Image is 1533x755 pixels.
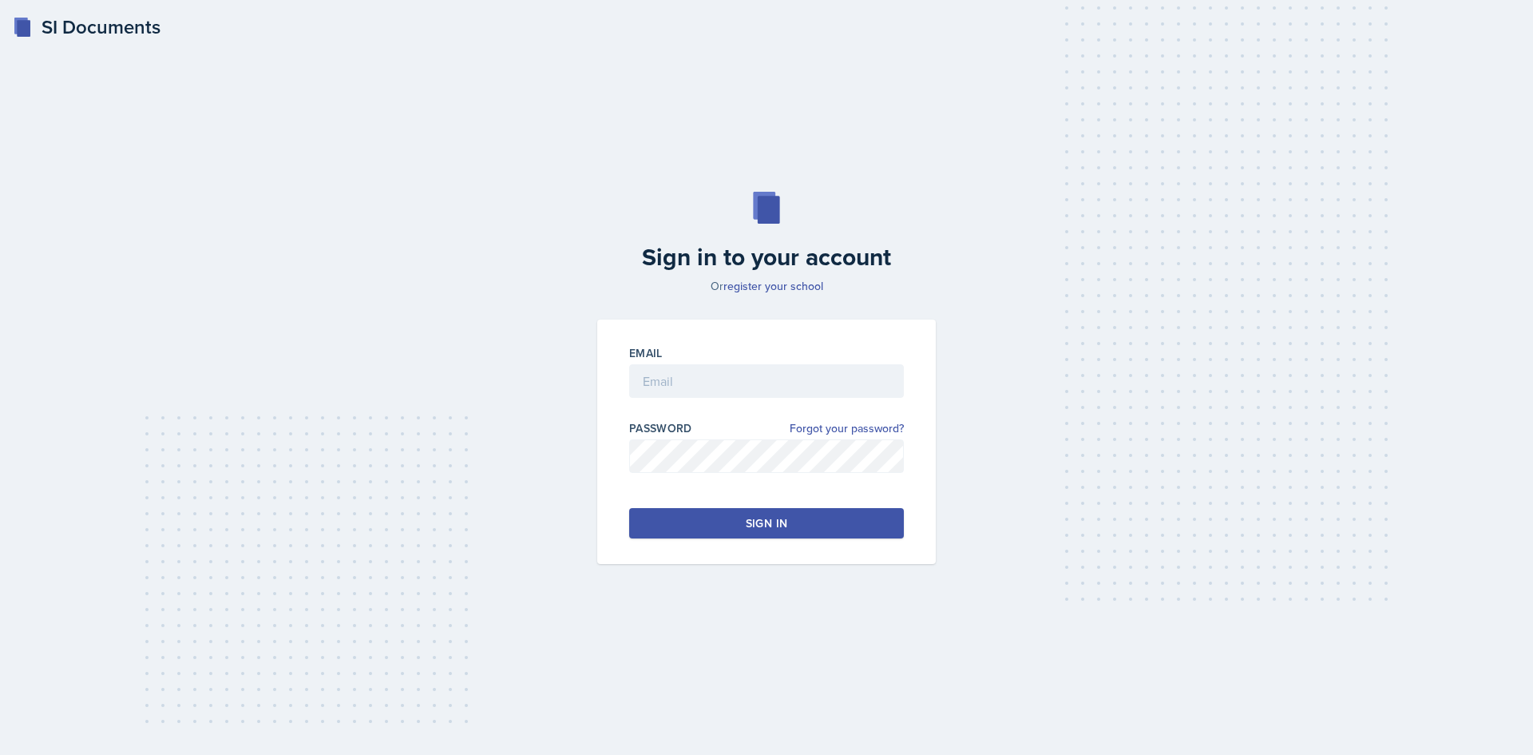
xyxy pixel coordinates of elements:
a: Forgot your password? [790,420,904,437]
label: Email [629,345,663,361]
button: Sign in [629,508,904,538]
label: Password [629,420,692,436]
a: SI Documents [13,13,160,42]
a: register your school [723,278,823,294]
h2: Sign in to your account [588,243,945,272]
input: Email [629,364,904,398]
div: Sign in [746,515,787,531]
p: Or [588,278,945,294]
